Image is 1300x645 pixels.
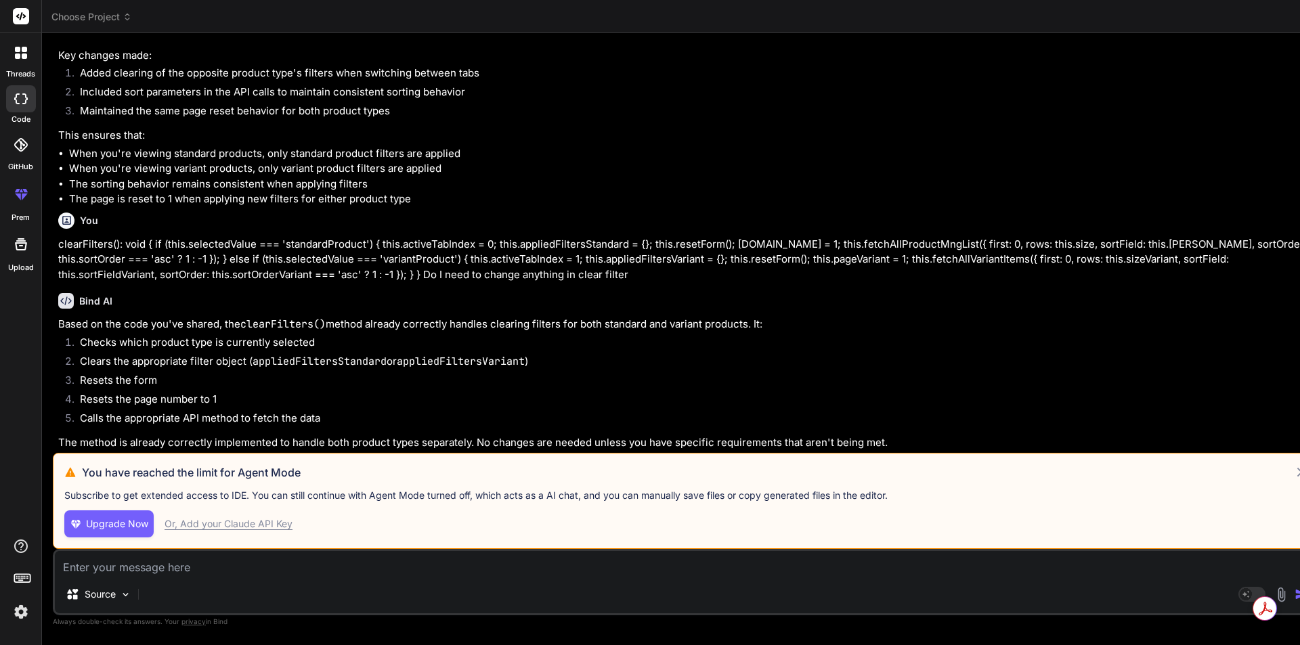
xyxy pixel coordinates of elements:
[120,589,131,600] img: Pick Models
[1274,587,1289,602] img: attachment
[240,317,326,331] code: clearFilters()
[82,464,1294,481] h3: You have reached the limit for Agent Mode
[79,294,112,308] h6: Bind AI
[86,517,148,531] span: Upgrade Now
[12,114,30,125] label: code
[9,600,32,623] img: settings
[51,10,132,24] span: Choose Project
[64,510,154,537] button: Upgrade Now
[8,262,34,273] label: Upload
[85,587,116,601] p: Source
[12,212,30,223] label: prem
[165,517,292,531] div: Or, Add your Claude API Key
[397,355,525,368] code: appliedFiltersVariant
[8,161,33,173] label: GitHub
[253,355,387,368] code: appliedFiltersStandard
[6,68,35,80] label: threads
[80,214,98,227] h6: You
[181,617,206,625] span: privacy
